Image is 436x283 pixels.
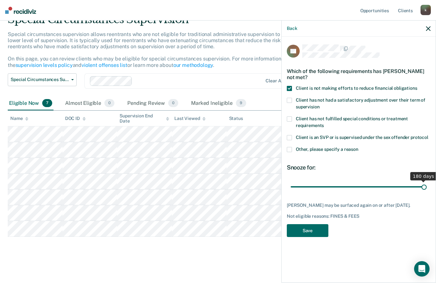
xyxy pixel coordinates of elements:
div: Marked Ineligible [190,96,247,111]
span: 9 [236,99,246,107]
div: DOC ID [65,116,86,121]
span: Client has not had a satisfactory adjustment over their term of supervision [296,97,425,109]
span: Other, please specify a reason [296,147,358,152]
span: Client has not fulfilled special conditions or treatment requirements [296,116,408,128]
div: Not eligible reasons: FINES & FEES [287,214,431,219]
span: Special Circumstances Supervision [11,77,69,82]
div: Open Intercom Messenger [414,261,430,277]
div: Eligible Now [8,96,53,111]
span: 0 [168,99,178,107]
div: Supervision End Date [120,113,169,124]
div: Snooze for: [287,164,431,171]
div: k [421,5,431,15]
p: Special circumstances supervision allows reentrants who are not eligible for traditional administ... [8,31,324,68]
div: Name [10,116,28,121]
button: Back [287,26,297,31]
img: Recidiviz [5,7,36,14]
span: Client is an SVP or is supervised under the sex offender protocol [296,135,428,140]
div: Status [229,116,243,121]
span: Client is not making efforts to reduce financial obligations [296,86,417,91]
div: [PERSON_NAME] may be surfaced again on or after [DATE]. [287,203,431,208]
span: 7 [42,99,52,107]
a: our methodology [173,62,213,68]
span: 0 [104,99,114,107]
div: Which of the following requirements has [PERSON_NAME] not met? [287,63,431,86]
div: Last Viewed [174,116,206,121]
div: Special Circumstances Supervision [8,13,335,31]
a: supervision levels policy [15,62,73,68]
div: Almost Eligible [64,96,116,111]
button: Save [287,224,328,237]
div: Pending Review [126,96,179,111]
a: violent offenses list [82,62,127,68]
div: Clear agents [266,78,293,84]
